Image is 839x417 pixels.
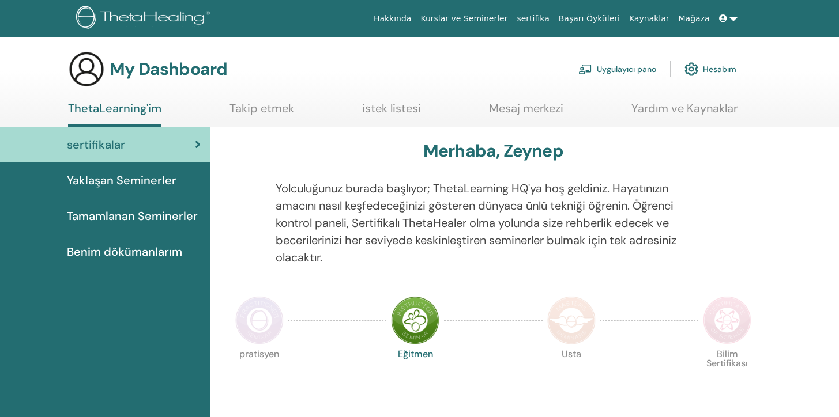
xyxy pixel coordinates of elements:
h3: Merhaba, Zeynep [423,141,563,161]
span: Yaklaşan Seminerler [67,172,176,189]
a: Mesaj merkezi [489,101,563,124]
span: sertifikalar [67,136,125,153]
p: Usta [547,350,596,398]
a: istek listesi [362,101,421,124]
a: Yardım ve Kaynaklar [631,101,738,124]
img: logo.png [76,6,214,32]
img: Practitioner [235,296,284,344]
img: chalkboard-teacher.svg [578,64,592,74]
p: pratisyen [235,350,284,398]
a: Kurslar ve Seminerler [416,8,512,29]
a: Hesabım [684,56,736,82]
a: Kaynaklar [624,8,674,29]
a: Mağaza [674,8,714,29]
span: Benim dökümanlarım [67,243,182,260]
img: Certificate of Science [703,296,751,344]
span: Tamamlanan Seminerler [67,207,198,225]
a: Uygulayıcı pano [578,56,656,82]
img: Master [547,296,596,344]
a: sertifika [512,8,554,29]
a: Başarı Öyküleri [554,8,624,29]
img: cog.svg [684,59,698,79]
h3: My Dashboard [110,59,227,79]
p: Eğitmen [391,350,439,398]
a: ThetaLearning'im [68,101,161,127]
img: generic-user-icon.jpg [68,51,105,88]
p: Yolculuğunuz burada başlıyor; ThetaLearning HQ'ya hoş geldiniz. Hayatınızın amacını nasıl keşfede... [276,180,710,266]
img: Instructor [391,296,439,344]
a: Hakkında [369,8,416,29]
a: Takip etmek [229,101,294,124]
p: Bilim Sertifikası [703,350,751,398]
